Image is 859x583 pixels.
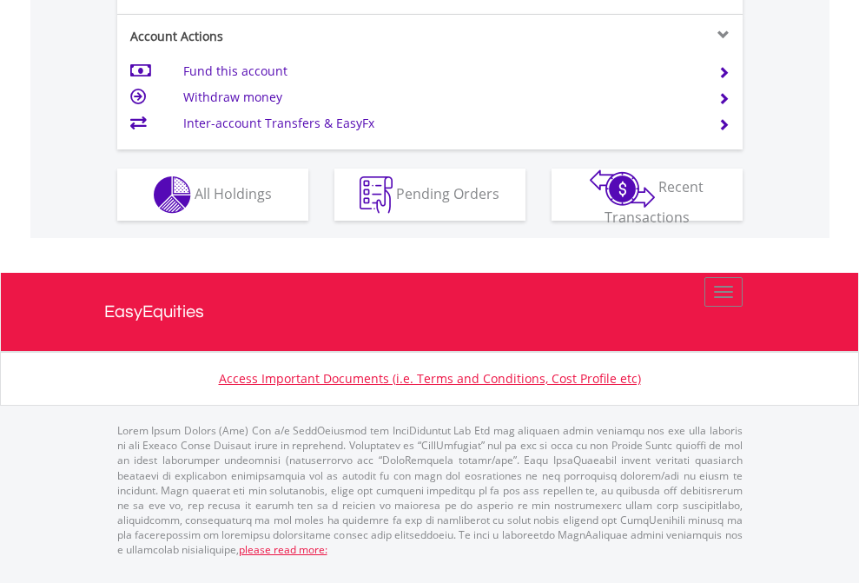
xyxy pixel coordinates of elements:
[183,110,697,136] td: Inter-account Transfers & EasyFx
[183,84,697,110] td: Withdraw money
[590,169,655,208] img: transactions-zar-wht.png
[104,273,756,351] a: EasyEquities
[396,183,499,202] span: Pending Orders
[195,183,272,202] span: All Holdings
[117,169,308,221] button: All Holdings
[360,176,393,214] img: pending_instructions-wht.png
[552,169,743,221] button: Recent Transactions
[117,28,430,45] div: Account Actions
[239,542,327,557] a: please read more:
[334,169,525,221] button: Pending Orders
[183,58,697,84] td: Fund this account
[154,176,191,214] img: holdings-wht.png
[117,423,743,557] p: Lorem Ipsum Dolors (Ame) Con a/e SeddOeiusmod tem InciDiduntut Lab Etd mag aliquaen admin veniamq...
[219,370,641,387] a: Access Important Documents (i.e. Terms and Conditions, Cost Profile etc)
